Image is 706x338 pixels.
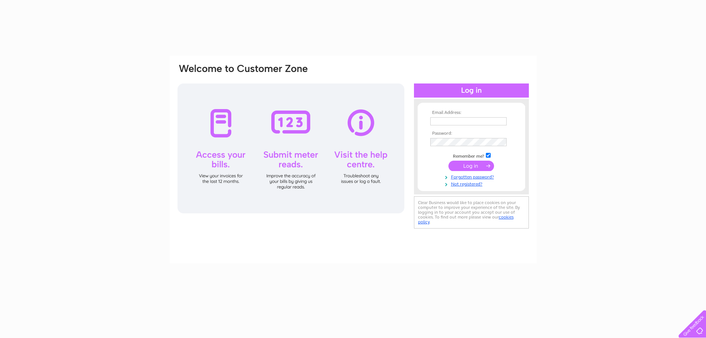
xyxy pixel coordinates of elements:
a: Forgotten password? [430,173,514,180]
th: Password: [428,131,514,136]
a: cookies policy [418,214,514,224]
td: Remember me? [428,152,514,159]
input: Submit [448,161,494,171]
a: Not registered? [430,180,514,187]
div: Clear Business would like to place cookies on your computer to improve your experience of the sit... [414,196,529,229]
th: Email Address: [428,110,514,115]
